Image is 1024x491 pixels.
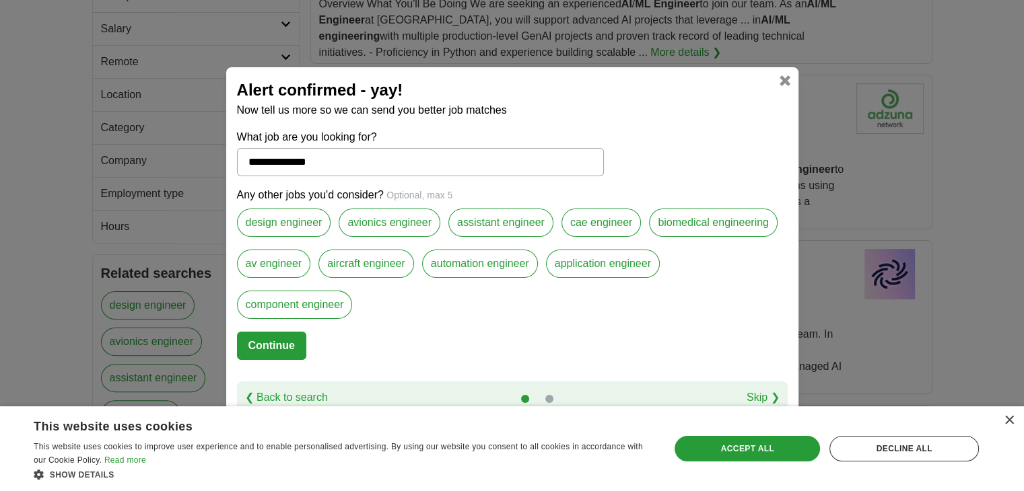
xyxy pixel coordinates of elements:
a: ❮ Back to search [245,389,328,406]
span: This website uses cookies to improve user experience and to enable personalised advertising. By u... [34,442,643,465]
div: Close [1004,416,1014,426]
div: This website uses cookies [34,414,617,435]
div: Decline all [829,436,979,461]
label: automation engineer [422,250,538,278]
label: aircraft engineer [318,250,414,278]
a: Skip ❯ [747,389,780,406]
label: application engineer [546,250,660,278]
label: design engineer [237,209,331,237]
h2: Alert confirmed - yay! [237,78,788,102]
label: What job are you looking for? [237,129,604,145]
span: Optional, max 5 [386,190,452,200]
label: component engineer [237,291,353,319]
p: Any other jobs you'd consider? [237,187,788,203]
div: Accept all [675,436,820,461]
button: Continue [237,332,306,360]
label: assistant engineer [448,209,553,237]
span: Show details [50,470,114,480]
a: Read more, opens a new window [104,455,146,465]
label: cae engineer [561,209,642,237]
label: avionics engineer [339,209,440,237]
label: biomedical engineering [649,209,778,237]
p: Now tell us more so we can send you better job matches [237,102,788,118]
label: av engineer [237,250,311,278]
div: Show details [34,467,651,481]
